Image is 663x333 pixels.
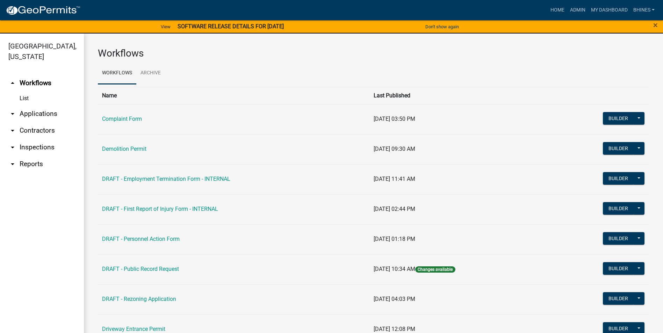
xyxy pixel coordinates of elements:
[374,266,415,272] span: [DATE] 10:34 AM
[102,176,230,182] a: DRAFT - Employment Termination Form - INTERNAL
[8,126,17,135] i: arrow_drop_down
[374,236,415,242] span: [DATE] 01:18 PM
[374,296,415,302] span: [DATE] 04:03 PM
[653,20,658,30] span: ×
[603,232,634,245] button: Builder
[374,146,415,152] span: [DATE] 09:30 AM
[98,87,369,104] th: Name
[158,21,173,32] a: View
[8,143,17,151] i: arrow_drop_down
[603,172,634,185] button: Builder
[588,3,630,17] a: My Dashboard
[369,87,548,104] th: Last Published
[567,3,588,17] a: Admin
[603,142,634,155] button: Builder
[630,3,657,17] a: bhines
[178,23,284,30] strong: SOFTWARE RELEASE DETAILS FOR [DATE]
[102,266,179,272] a: DRAFT - Public Record Request
[102,236,180,242] a: DRAFT - Personnel Action Form
[102,296,176,302] a: DRAFT - Rezoning Application
[548,3,567,17] a: Home
[653,21,658,29] button: Close
[102,206,218,212] a: DRAFT - First Report of Injury Form - INTERNAL
[8,79,17,87] i: arrow_drop_up
[102,116,142,122] a: Complaint Form
[374,116,415,122] span: [DATE] 03:50 PM
[603,112,634,125] button: Builder
[98,62,136,84] a: Workflows
[8,160,17,168] i: arrow_drop_down
[603,202,634,215] button: Builder
[374,206,415,212] span: [DATE] 02:44 PM
[8,110,17,118] i: arrow_drop_down
[415,266,455,273] span: Changes available
[102,146,146,152] a: Demolition Permit
[603,262,634,275] button: Builder
[603,292,634,305] button: Builder
[374,176,415,182] span: [DATE] 11:41 AM
[98,47,649,59] h3: Workflows
[102,326,165,332] a: Driveway Entrance Permit
[136,62,165,84] a: Archive
[374,326,415,332] span: [DATE] 12:08 PM
[423,21,462,32] button: Don't show again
